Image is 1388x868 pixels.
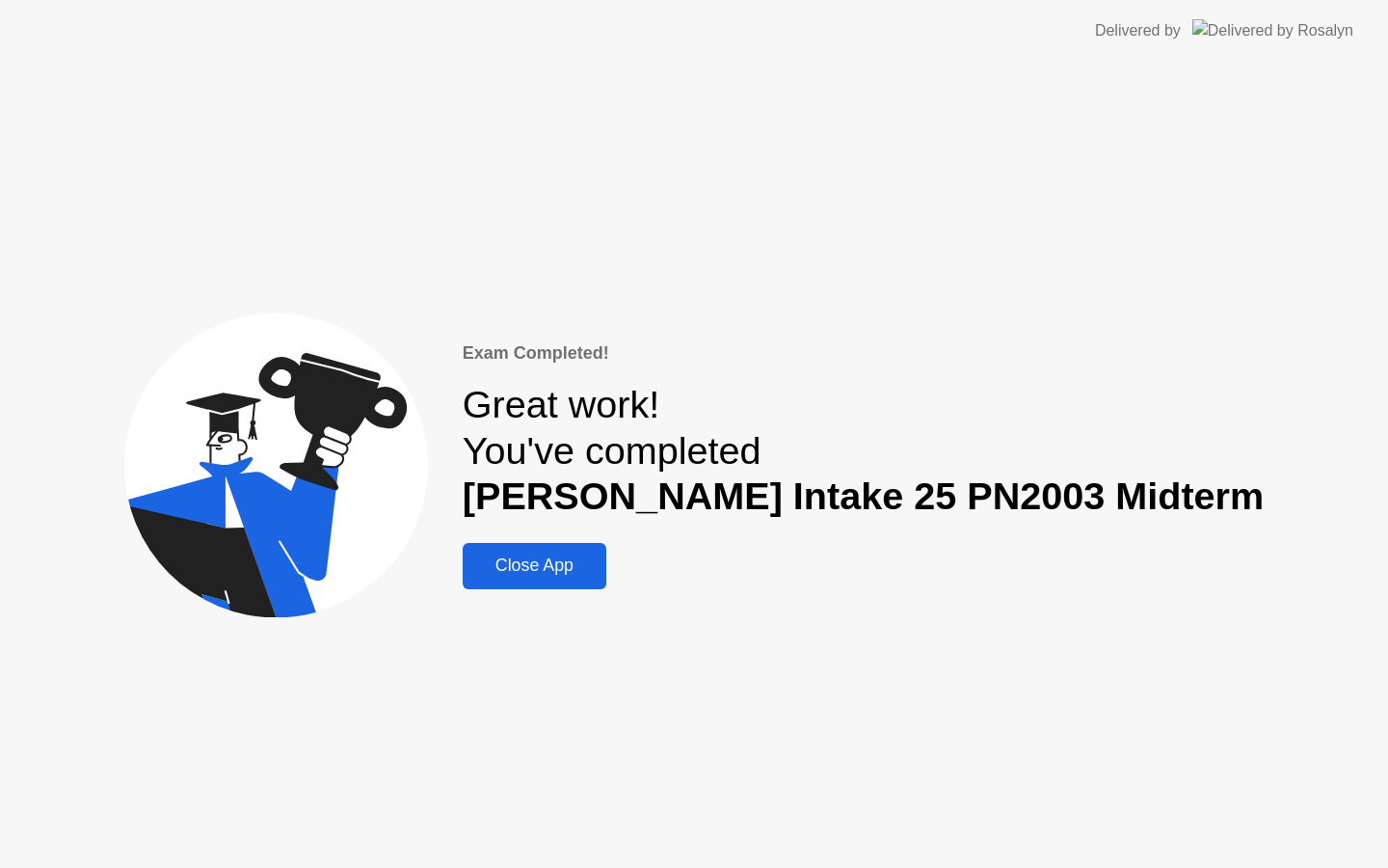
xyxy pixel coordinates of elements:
div: Delivered by [1095,19,1181,42]
b: [PERSON_NAME] Intake 25 PN2003 Midterm [463,475,1264,517]
button: Close App [463,543,606,589]
div: Close App [468,556,601,576]
div: Exam Completed! [463,340,1264,366]
div: Great work! You've completed [463,382,1264,520]
img: Delivered by Rosalyn [1192,19,1353,41]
